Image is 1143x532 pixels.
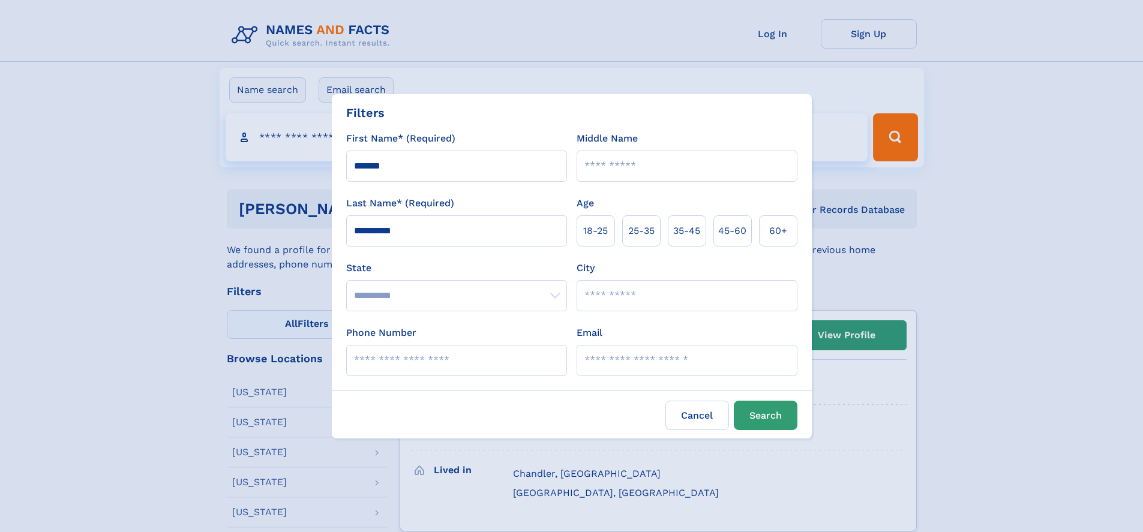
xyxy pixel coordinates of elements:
[346,104,385,122] div: Filters
[577,326,602,340] label: Email
[577,261,595,275] label: City
[577,196,594,211] label: Age
[665,401,729,430] label: Cancel
[577,131,638,146] label: Middle Name
[769,224,787,238] span: 60+
[734,401,797,430] button: Search
[718,224,746,238] span: 45‑60
[346,131,455,146] label: First Name* (Required)
[583,224,608,238] span: 18‑25
[673,224,700,238] span: 35‑45
[628,224,655,238] span: 25‑35
[346,326,416,340] label: Phone Number
[346,196,454,211] label: Last Name* (Required)
[346,261,567,275] label: State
